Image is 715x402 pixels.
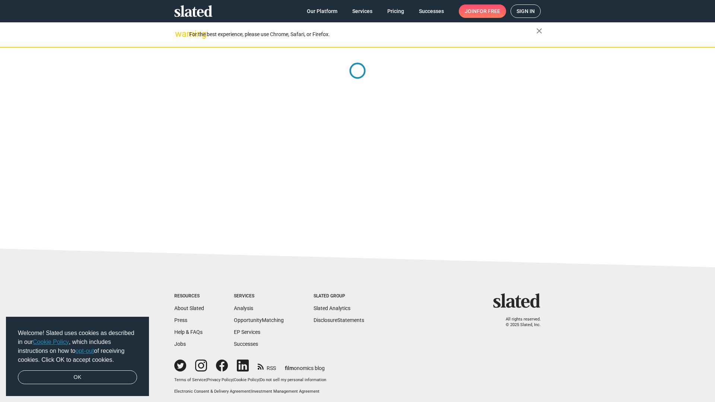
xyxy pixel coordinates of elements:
[259,377,260,382] span: |
[174,389,250,394] a: Electronic Consent & Delivery Agreement
[251,389,320,394] a: Investment Management Agreement
[285,359,325,372] a: filmonomics blog
[352,4,372,18] span: Services
[207,377,233,382] a: Privacy Policy
[234,317,284,323] a: OpportunityMatching
[260,377,326,383] button: Do not sell my personal information
[307,4,337,18] span: Our Platform
[76,348,94,354] a: opt-out
[6,317,149,396] div: cookieconsent
[174,293,204,299] div: Resources
[174,341,186,347] a: Jobs
[381,4,410,18] a: Pricing
[285,365,294,371] span: film
[387,4,404,18] span: Pricing
[174,317,187,323] a: Press
[314,293,364,299] div: Slated Group
[517,5,535,17] span: Sign in
[189,29,536,39] div: For the best experience, please use Chrome, Safari, or Firefox.
[234,341,258,347] a: Successes
[234,329,260,335] a: EP Services
[206,377,207,382] span: |
[258,360,276,372] a: RSS
[314,305,350,311] a: Slated Analytics
[234,377,259,382] a: Cookie Policy
[535,26,544,35] mat-icon: close
[33,339,69,345] a: Cookie Policy
[174,305,204,311] a: About Slated
[250,389,251,394] span: |
[18,370,137,385] a: dismiss cookie message
[175,29,184,38] mat-icon: warning
[18,329,137,364] span: Welcome! Slated uses cookies as described in our , which includes instructions on how to of recei...
[465,4,500,18] span: Join
[234,293,284,299] div: Services
[233,377,234,382] span: |
[413,4,450,18] a: Successes
[301,4,343,18] a: Our Platform
[346,4,378,18] a: Services
[314,317,364,323] a: DisclosureStatements
[511,4,541,18] a: Sign in
[419,4,444,18] span: Successes
[174,377,206,382] a: Terms of Service
[174,329,203,335] a: Help & FAQs
[498,317,541,328] p: All rights reserved. © 2025 Slated, Inc.
[477,4,500,18] span: for free
[459,4,506,18] a: Joinfor free
[234,305,253,311] a: Analysis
